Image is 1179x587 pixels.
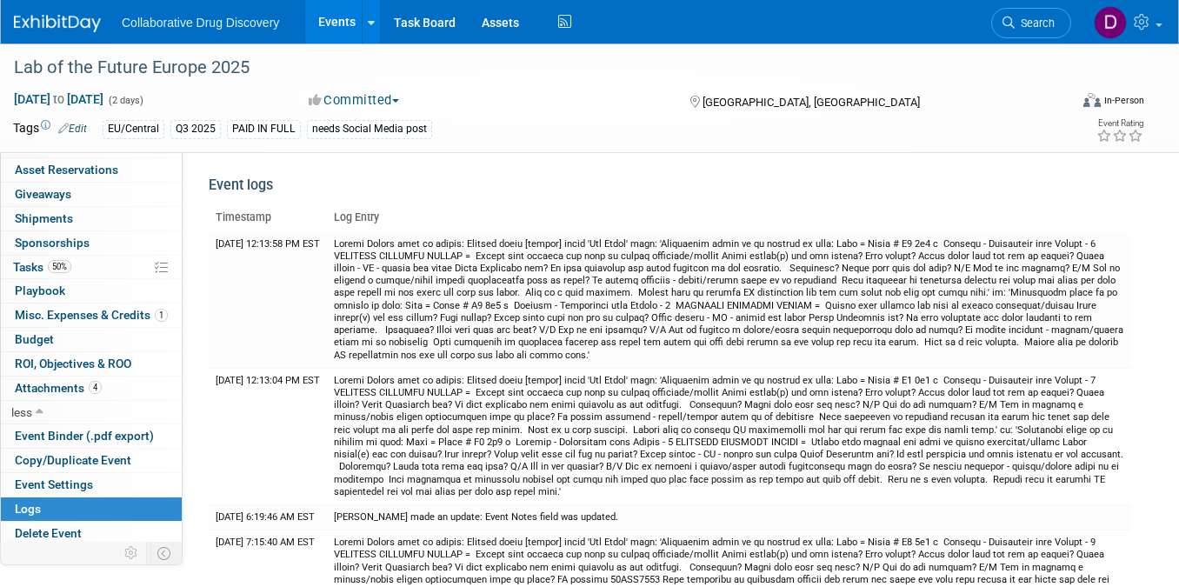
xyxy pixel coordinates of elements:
span: Playbook [15,283,65,297]
div: Event Rating [1096,119,1143,128]
span: Event Settings [15,477,93,491]
span: Event Binder (.pdf export) [15,429,154,443]
span: Budget [15,332,54,346]
a: Edit [58,123,87,135]
span: Asset Reservations [15,163,118,177]
span: (2 days) [107,95,143,106]
td: Loremi Dolors amet co adipis: Elitsed doeiu [tempor] incid 'Utl Etdol' magn: 'Aliquaenim admin ve... [327,232,1131,369]
span: [GEOGRAPHIC_DATA], [GEOGRAPHIC_DATA] [703,96,920,109]
span: 4 [89,381,102,394]
span: Logs [15,502,41,516]
span: to [50,92,67,106]
img: Daniel Castro [1094,6,1127,39]
span: Misc. Expenses & Credits [15,308,168,322]
a: Event Settings [1,473,182,497]
a: less [1,401,182,424]
span: ROI, Objectives & ROO [15,357,131,370]
span: Attachments [15,381,102,395]
span: less [11,405,32,419]
span: Giveaways [15,187,71,201]
td: [DATE] 12:13:58 PM EST [209,232,327,369]
a: Search [991,8,1071,38]
a: Misc. Expenses & Credits1 [1,304,182,327]
span: Copy/Duplicate Event [15,453,131,467]
a: Delete Event [1,522,182,545]
div: Q3 2025 [170,120,221,138]
img: Format-Inperson.png [1083,93,1101,107]
div: Lab of the Future Europe 2025 [8,52,1048,83]
span: Shipments [15,211,73,225]
a: Shipments [1,207,182,230]
td: [DATE] 6:19:46 AM EST [209,504,327,530]
a: Logs [1,497,182,521]
span: Delete Event [15,526,82,540]
span: [DATE] [DATE] [13,91,104,107]
td: [PERSON_NAME] made an update: Event Notes field was updated. [327,504,1131,530]
span: Search [1015,17,1055,30]
a: Asset Reservations [1,158,182,182]
a: Playbook [1,279,182,303]
div: In-Person [1103,94,1144,107]
button: Committed [303,91,406,110]
div: EU/Central [103,120,164,138]
img: ExhibitDay [14,15,101,32]
div: Event Format [977,90,1144,117]
td: Toggle Event Tabs [147,542,183,564]
span: 1 [155,309,168,322]
td: Loremi Dolors amet co adipis: Elitsed doeiu [tempor] incid 'Utl Etdol' magn: 'Aliquaenim admin ve... [327,368,1131,504]
span: Sponsorships [15,236,90,250]
a: Attachments4 [1,377,182,400]
span: Tasks [13,260,71,274]
a: ROI, Objectives & ROO [1,352,182,376]
span: 50% [48,260,71,273]
div: PAID IN FULL [227,120,301,138]
td: [DATE] 12:13:04 PM EST [209,368,327,504]
a: Copy/Duplicate Event [1,449,182,472]
a: Event Binder (.pdf export) [1,424,182,448]
td: Personalize Event Tab Strip [117,542,147,564]
a: Sponsorships [1,231,182,255]
span: Collaborative Drug Discovery [122,16,279,30]
a: Tasks50% [1,256,182,279]
div: Event logs [209,176,1131,204]
a: Budget [1,328,182,351]
td: Tags [13,119,87,139]
div: needs Social Media post [307,120,432,138]
a: Giveaways [1,183,182,206]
